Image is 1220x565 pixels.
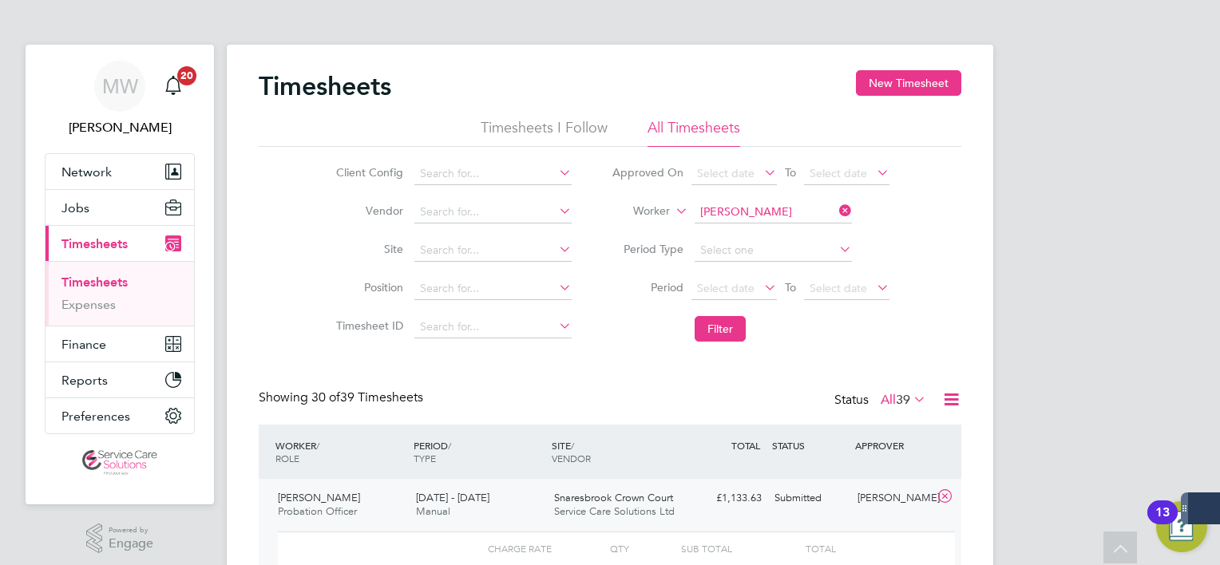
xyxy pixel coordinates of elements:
[685,485,768,512] div: £1,133.63
[856,70,961,96] button: New Timesheet
[331,165,403,180] label: Client Config
[810,281,867,295] span: Select date
[61,409,130,424] span: Preferences
[109,524,153,537] span: Powered by
[61,200,89,215] span: Jobs
[448,439,451,452] span: /
[26,45,214,504] nav: Main navigation
[780,277,801,298] span: To
[414,201,572,223] input: Search for...
[46,326,194,362] button: Finance
[414,316,572,338] input: Search for...
[275,452,299,464] span: ROLE
[259,389,426,406] div: Showing
[61,164,112,180] span: Network
[695,201,852,223] input: Search for...
[46,190,194,225] button: Jobs
[834,389,929,412] div: Status
[416,504,450,518] span: Manual
[548,431,686,472] div: SITE
[177,66,196,85] span: 20
[612,242,683,256] label: Period Type
[414,452,436,464] span: TYPE
[697,166,755,180] span: Select date
[695,239,852,262] input: Select one
[851,485,934,512] div: [PERSON_NAME]
[46,261,194,326] div: Timesheets
[278,491,360,504] span: [PERSON_NAME]
[61,337,106,352] span: Finance
[45,61,195,137] a: MW[PERSON_NAME]
[46,226,194,261] button: Timesheets
[331,318,403,333] label: Timesheet ID
[82,450,157,476] img: servicecare-logo-retina.png
[331,203,403,218] label: Vendor
[271,431,410,472] div: WORKER
[731,439,760,452] span: TOTAL
[46,398,194,433] button: Preferences
[552,452,591,464] span: VENDOR
[414,239,572,262] input: Search for...
[896,392,910,408] span: 39
[414,163,572,185] input: Search for...
[316,439,319,452] span: /
[61,373,108,388] span: Reports
[278,504,357,518] span: Probation Officer
[410,431,548,472] div: PERIOD
[449,539,552,558] div: Charge rate
[697,281,755,295] span: Select date
[311,389,423,405] span: 39 Timesheets
[1156,501,1207,552] button: Open Resource Center, 13 new notifications
[331,280,403,294] label: Position
[61,236,128,251] span: Timesheets
[552,539,629,558] div: QTY
[768,431,851,460] div: STATUS
[311,389,340,405] span: 30 of
[45,450,195,476] a: Go to home page
[414,278,572,300] input: Search for...
[598,203,670,219] label: Worker
[780,162,801,183] span: To
[109,537,153,551] span: Engage
[629,539,732,558] div: Sub Total
[61,275,128,290] a: Timesheets
[46,154,194,189] button: Network
[851,431,934,460] div: APPROVER
[554,491,673,504] span: Snaresbrook Crown Court
[102,76,138,97] span: MW
[612,165,683,180] label: Approved On
[416,491,489,504] span: [DATE] - [DATE]
[648,118,740,147] li: All Timesheets
[157,61,189,112] a: 20
[810,166,867,180] span: Select date
[881,392,926,408] label: All
[481,118,608,147] li: Timesheets I Follow
[732,539,835,558] div: Total
[695,316,746,342] button: Filter
[554,504,675,518] span: Service Care Solutions Ltd
[331,242,403,256] label: Site
[61,297,116,312] a: Expenses
[1155,512,1170,533] div: 13
[86,524,154,554] a: Powered byEngage
[46,362,194,397] button: Reports
[259,70,391,102] h2: Timesheets
[612,280,683,294] label: Period
[571,439,574,452] span: /
[768,485,851,512] div: Submitted
[45,118,195,137] span: Mark White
